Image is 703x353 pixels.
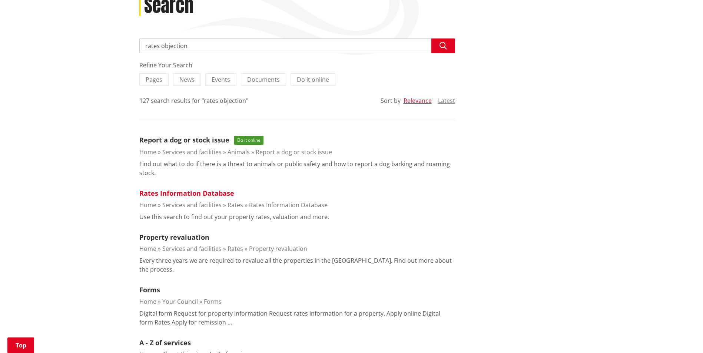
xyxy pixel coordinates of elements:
[139,148,156,156] a: Home
[204,297,222,306] a: Forms
[162,201,222,209] a: Services and facilities
[146,75,162,84] span: Pages
[381,96,401,105] div: Sort by
[162,297,198,306] a: Your Council
[7,337,34,353] a: Top
[139,338,191,347] a: A - Z of services
[139,212,329,221] p: Use this search to find out your property rates, valuation and more.
[404,97,432,104] button: Relevance
[139,309,455,327] p: Digital form Request for property information Request rates information for a property. Apply onl...
[139,135,229,144] a: Report a dog or stock issue
[139,61,455,70] div: Refine Your Search
[228,201,243,209] a: Rates
[139,159,455,177] p: Find out what to do if there is a threat to animals or public safety and how to report a dog bark...
[438,97,455,104] button: Latest
[249,245,307,253] a: Property revaluation
[139,38,455,53] input: Search input
[249,201,328,209] a: Rates Information Database
[297,75,329,84] span: Do it online
[234,136,263,145] span: Do it online
[139,189,234,198] a: Rates Information Database
[139,297,156,306] a: Home
[179,75,195,84] span: News
[247,75,280,84] span: Documents
[212,75,230,84] span: Events
[256,148,332,156] a: Report a dog or stock issue
[162,245,222,253] a: Services and facilities
[162,148,222,156] a: Services and facilities
[139,245,156,253] a: Home
[139,285,160,294] a: Forms
[139,256,455,274] p: Every three years we are required to revalue all the properties in the [GEOGRAPHIC_DATA]. Find ou...
[228,245,243,253] a: Rates
[228,148,250,156] a: Animals
[669,322,696,349] iframe: Messenger Launcher
[139,201,156,209] a: Home
[139,233,209,242] a: Property revaluation
[139,96,248,105] div: 127 search results for "rates objection"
